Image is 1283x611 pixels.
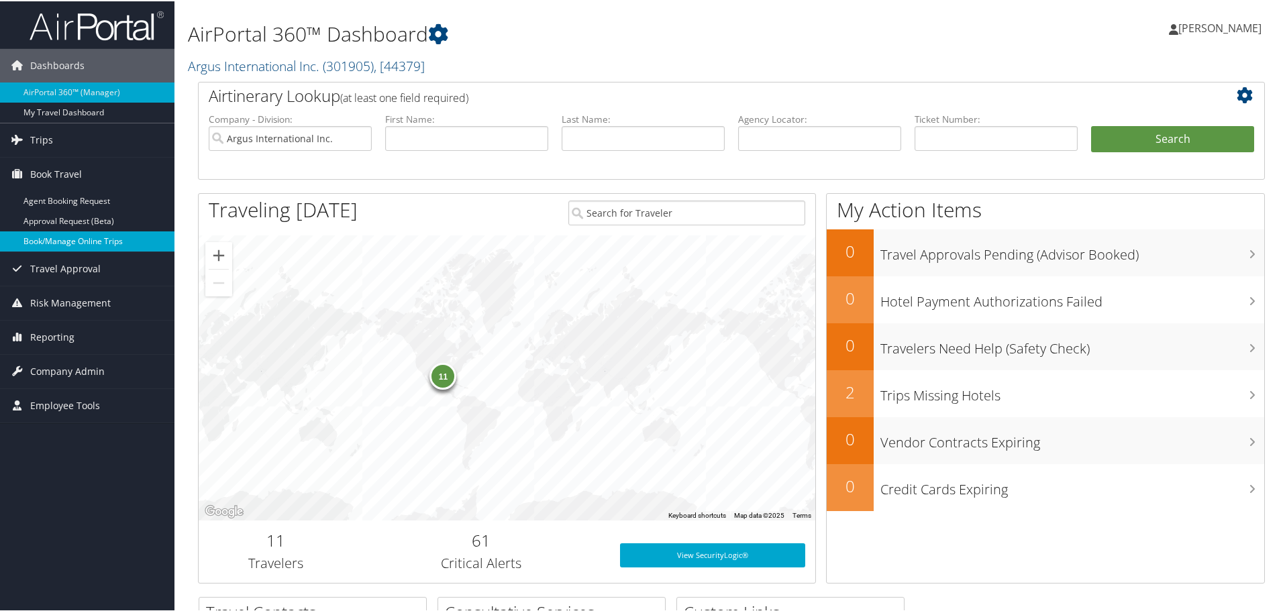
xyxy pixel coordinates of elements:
[734,510,784,518] span: Map data ©2025
[827,333,874,355] h2: 0
[209,553,343,571] h3: Travelers
[385,111,548,125] label: First Name:
[880,284,1264,310] h3: Hotel Payment Authorizations Failed
[880,472,1264,498] h3: Credit Cards Expiring
[1091,125,1254,152] button: Search
[30,156,82,190] span: Book Travel
[827,427,874,449] h2: 0
[374,56,425,74] span: , [ 44379 ]
[792,510,811,518] a: Terms (opens in new tab)
[880,331,1264,357] h3: Travelers Need Help (Safety Check)
[209,528,343,551] h2: 11
[827,286,874,309] h2: 0
[202,502,246,519] a: Open this area in Google Maps (opens a new window)
[30,122,53,156] span: Trips
[323,56,374,74] span: ( 301905 )
[880,425,1264,451] h3: Vendor Contracts Expiring
[30,285,111,319] span: Risk Management
[827,416,1264,463] a: 0Vendor Contracts Expiring
[209,195,358,223] h1: Traveling [DATE]
[568,199,805,224] input: Search for Traveler
[827,474,874,496] h2: 0
[827,322,1264,369] a: 0Travelers Need Help (Safety Check)
[30,9,164,40] img: airportal-logo.png
[880,237,1264,263] h3: Travel Approvals Pending (Advisor Booked)
[202,502,246,519] img: Google
[30,319,74,353] span: Reporting
[429,362,456,388] div: 11
[738,111,901,125] label: Agency Locator:
[562,111,725,125] label: Last Name:
[620,542,805,566] a: View SecurityLogic®
[205,268,232,295] button: Zoom out
[205,241,232,268] button: Zoom in
[827,380,874,402] h2: 2
[30,353,105,387] span: Company Admin
[827,195,1264,223] h1: My Action Items
[668,510,726,519] button: Keyboard shortcuts
[1169,7,1275,47] a: [PERSON_NAME]
[880,378,1264,404] h3: Trips Missing Hotels
[827,275,1264,322] a: 0Hotel Payment Authorizations Failed
[188,56,425,74] a: Argus International Inc.
[827,369,1264,416] a: 2Trips Missing Hotels
[30,388,100,421] span: Employee Tools
[827,463,1264,510] a: 0Credit Cards Expiring
[30,48,85,81] span: Dashboards
[915,111,1078,125] label: Ticket Number:
[363,553,600,571] h3: Critical Alerts
[827,228,1264,275] a: 0Travel Approvals Pending (Advisor Booked)
[1178,19,1262,34] span: [PERSON_NAME]
[209,111,372,125] label: Company - Division:
[30,251,101,284] span: Travel Approval
[827,239,874,262] h2: 0
[209,83,1166,106] h2: Airtinerary Lookup
[363,528,600,551] h2: 61
[340,89,468,104] span: (at least one field required)
[188,19,913,47] h1: AirPortal 360™ Dashboard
